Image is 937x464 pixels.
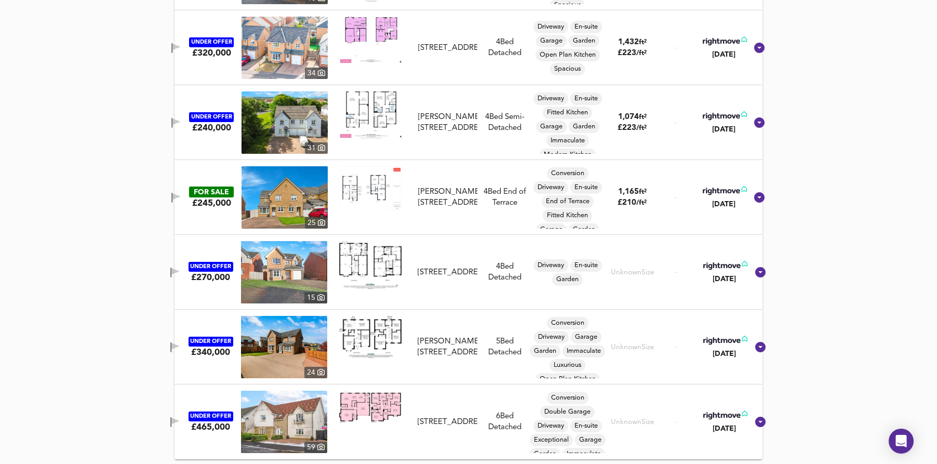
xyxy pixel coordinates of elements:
[570,22,602,32] span: En-suite
[241,241,327,303] img: property thumbnail
[570,21,602,33] div: En-suite
[533,261,568,270] span: Driveway
[563,345,605,357] div: Immaculate
[536,373,600,386] div: Open Plan Kitchen
[546,135,589,147] div: Immaculate
[536,35,567,47] div: Garage
[550,361,585,370] span: Luxurious
[547,319,588,328] span: Conversion
[192,47,231,59] div: £320,000
[418,112,477,134] div: [PERSON_NAME][STREET_ADDRESS]
[675,269,677,276] span: -
[175,235,762,310] div: UNDER OFFER£270,000 property thumbnail 15 Floorplan[STREET_ADDRESS]4Bed DetachedDrivewayEn-suiteG...
[675,418,677,426] span: -
[701,274,747,284] div: [DATE]
[481,37,528,59] div: 4 Bed Detached
[530,435,573,445] span: Exceptional
[569,121,599,133] div: Garden
[481,187,528,209] div: 4 Bed End of Terrace
[563,449,605,459] span: Immaculate
[192,197,231,209] div: £245,000
[701,49,747,60] div: [DATE]
[675,343,677,351] span: -
[540,406,595,418] div: Double Garage
[753,42,766,54] svg: Show Details
[339,241,401,289] img: Floorplan
[570,183,602,192] span: En-suite
[636,50,647,57] span: / ft²
[189,187,234,197] div: FOR SALE
[418,267,477,278] div: [STREET_ADDRESS]
[530,345,560,357] div: Garden
[533,21,568,33] div: Driveway
[550,1,585,10] span: Spacious
[536,49,600,61] div: Open Plan Kitchen
[701,199,747,209] div: [DATE]
[241,241,327,303] a: property thumbnail 15
[534,331,569,343] div: Driveway
[414,112,481,134] div: Brimley Place, Lindsayfield, East Kilbride, G75 9QE
[175,160,762,235] div: FOR SALE£245,000 property thumbnail 25 Floorplan[PERSON_NAME][STREET_ADDRESS]4Bed End of TerraceC...
[533,92,568,105] div: Driveway
[413,336,481,359] div: Mayfield Boulevard, Lindsayfield, EAST KILBRIDE, G75 9QD
[418,187,477,209] div: [PERSON_NAME][STREET_ADDRESS]
[540,150,596,160] span: Modern Kitchen
[242,17,328,79] a: property thumbnail 34
[542,195,594,208] div: End of Terrace
[611,268,654,277] div: Unknown Size
[481,336,528,359] div: 5 Bed Detached
[570,94,602,103] span: En-suite
[533,183,568,192] span: Driveway
[305,142,328,154] div: 31
[540,407,595,417] span: Double Garage
[571,331,601,343] div: Garage
[191,421,230,433] div: £465,000
[304,292,327,303] div: 15
[481,261,528,284] div: 4 Bed Detached
[550,63,585,75] div: Spacious
[547,392,588,404] div: Conversion
[701,124,747,135] div: [DATE]
[533,94,568,103] span: Driveway
[569,35,599,47] div: Garden
[636,125,647,131] span: / ft²
[753,116,766,129] svg: Show Details
[533,259,568,272] div: Driveway
[550,64,585,74] span: Spacious
[569,223,599,236] div: Garden
[618,188,639,196] span: 1,165
[242,166,328,229] a: property thumbnail 25
[339,391,401,422] img: Floorplan
[242,91,328,154] img: property thumbnail
[175,85,762,160] div: UNDER OFFER£240,000 property thumbnail 31 Floorplan[PERSON_NAME][STREET_ADDRESS]4Bed Semi-Detache...
[192,122,231,134] div: £240,000
[575,435,606,445] span: Garage
[481,112,528,134] div: 4 Bed Semi-Detached
[611,342,654,352] div: Unknown Size
[530,434,573,446] div: Exceptional
[413,267,481,278] div: Springfield Gate, East Kilbride, Glasgow, South Lanarkshire, G75 9QB
[189,112,234,122] div: UNDER OFFER
[533,181,568,194] div: Driveway
[543,209,592,222] div: Fitted Kitchen
[305,68,328,79] div: 34
[533,421,568,431] span: Driveway
[536,225,567,234] span: Garage
[241,316,327,378] img: property thumbnail
[305,217,328,229] div: 25
[543,211,592,220] span: Fitted Kitchen
[546,136,589,145] span: Immaculate
[189,337,233,347] div: UNDER OFFER
[175,10,762,85] div: UNDER OFFER£320,000 property thumbnail 34 Floorplan[STREET_ADDRESS]4Bed DetachedDrivewayEn-suiteG...
[570,420,602,432] div: En-suite
[570,181,602,194] div: En-suite
[639,39,647,46] span: ft²
[547,167,588,180] div: Conversion
[571,333,601,342] span: Garage
[552,275,583,284] span: Garden
[175,385,762,459] div: UNDER OFFER£465,000 property thumbnail 59 Floorplan[STREET_ADDRESS]6Bed DetachedConversionDouble ...
[754,341,767,353] svg: Show Details
[536,122,567,131] span: Garage
[189,37,234,47] div: UNDER OFFER
[533,420,568,432] div: Driveway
